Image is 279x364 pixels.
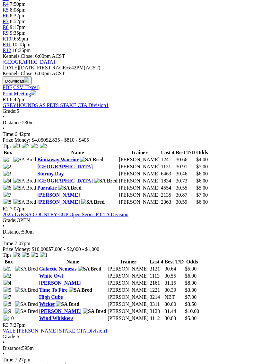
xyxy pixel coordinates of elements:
[107,266,149,272] td: [PERSON_NAME]
[39,259,107,265] th: Name
[3,212,128,217] a: 2025 TAB SA COUNTRY CUP Open Series F CTA Division
[149,287,163,293] td: 1221
[80,157,103,163] img: SA Bred
[176,149,196,156] th: Best T/D
[118,185,160,191] td: [PERSON_NAME]
[39,287,67,293] a: Time To Fire
[4,266,11,272] img: 1
[176,199,196,205] td: 30.59
[149,266,163,272] td: 3121
[161,178,175,184] td: 1834
[164,301,184,307] td: 30.60
[196,178,208,183] span: $6.00
[118,164,160,170] td: [PERSON_NAME]
[176,178,196,184] td: 30.73
[161,185,175,191] td: 4554
[3,24,9,30] a: R8
[3,357,15,362] span: Time:
[58,185,82,191] img: SA Bred
[3,13,9,18] span: R6
[40,143,48,149] img: 3
[3,84,12,90] a: PDF
[161,156,175,163] td: 1241
[149,301,163,307] td: 3311
[3,120,22,125] span: Distance:
[12,42,31,47] span: 10:18pm
[118,156,160,163] td: [PERSON_NAME]
[37,178,93,183] a: [GEOGRAPHIC_DATA]
[40,252,48,258] img: 1
[3,71,276,76] div: Kennels Close: 6:00pm ACST
[107,280,149,286] td: [PERSON_NAME]
[149,294,163,300] td: 3214
[164,287,184,293] td: 30.39
[3,218,276,223] div: OPEN
[3,30,9,36] a: R9
[3,345,22,351] span: Distance:
[4,287,11,293] img: 5
[3,322,9,328] span: R3
[13,143,21,149] img: 1
[22,252,30,258] img: 5
[149,273,163,279] td: 1113
[3,126,4,131] span: •
[164,266,184,272] td: 30.64
[3,229,276,235] div: 530m
[107,315,149,322] td: [PERSON_NAME]
[4,164,11,170] img: 2
[39,315,74,321] a: Wind Whiskers
[4,171,11,177] img: 3
[161,149,175,156] th: Last 4
[37,185,57,191] a: Parrakie
[3,246,276,252] div: Prize Money: $10,000
[161,171,175,177] td: 6463
[161,192,175,198] td: 2135
[10,7,26,13] span: 8:08pm
[4,273,11,279] img: 2
[118,178,160,184] td: [PERSON_NAME]
[31,252,39,258] img: 2
[83,308,106,314] img: SA Bred
[3,108,17,114] span: Grade:
[3,252,12,258] span: Tips
[15,287,38,293] img: SA Bred
[24,77,29,83] img: download.svg
[10,1,26,7] span: 7:50pm
[39,280,82,286] a: [PERSON_NAME]
[3,328,108,333] a: VALE [PERSON_NAME] STAKE CTA Division1
[10,30,26,36] span: 9:35pm
[4,157,11,163] img: 1
[196,171,208,176] span: $6.00
[15,266,38,272] img: SA Bred
[176,192,196,198] td: 30.87
[196,149,208,156] th: Odds
[161,199,175,205] td: 2363
[185,273,196,279] span: $6.00
[4,178,11,184] img: 4
[196,157,208,162] span: $4.00
[3,241,276,246] div: 7:07pm
[164,273,184,279] td: 30.55
[107,287,149,293] td: [PERSON_NAME]
[3,65,19,70] span: [DATE]
[3,7,9,13] a: R5
[39,273,63,279] a: White Owl
[185,315,196,321] span: $5.00
[4,259,13,264] span: Box
[13,48,31,53] span: 10:35pm
[3,19,9,24] span: R7
[3,102,109,108] a: GREYHOUNDS AS PETS STAKE CTA Division1
[3,131,276,137] div: 6:42pm
[185,301,196,307] span: $3.50
[37,171,64,176] a: Stormy Day
[37,149,118,156] th: Name
[46,137,89,143] span: $2,835 - $810 - $405
[10,322,26,328] span: 7:27pm
[4,315,14,321] img: 10
[39,294,63,300] a: High Cube
[13,36,28,41] span: 9:59pm
[164,308,184,315] td: 31.44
